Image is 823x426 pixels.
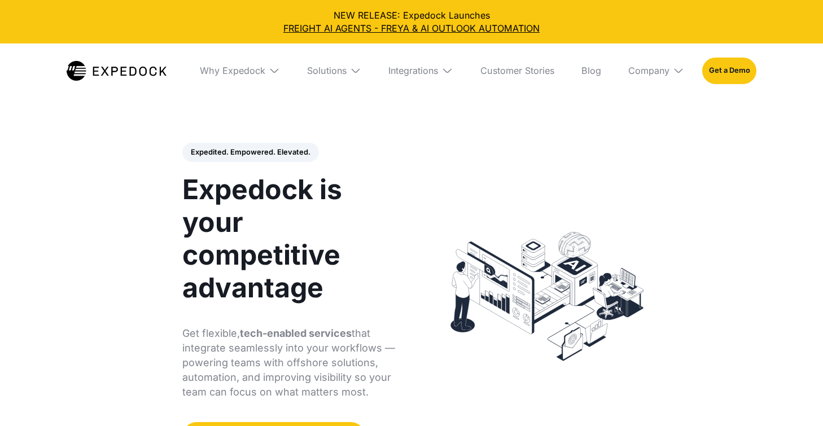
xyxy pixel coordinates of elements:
[572,43,610,98] a: Blog
[182,326,400,399] p: Get flexible, that integrate seamlessly into your workflows — powering teams with offshore soluti...
[628,65,669,76] div: Company
[702,58,756,84] a: Get a Demo
[240,327,352,339] strong: tech-enabled services
[9,9,814,34] div: NEW RELEASE: Expedock Launches
[9,22,814,35] a: FREIGHT AI AGENTS - FREYA & AI OUTLOOK AUTOMATION
[200,65,265,76] div: Why Expedock
[471,43,563,98] a: Customer Stories
[388,65,438,76] div: Integrations
[182,173,400,304] h1: Expedock is your competitive advantage
[307,65,347,76] div: Solutions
